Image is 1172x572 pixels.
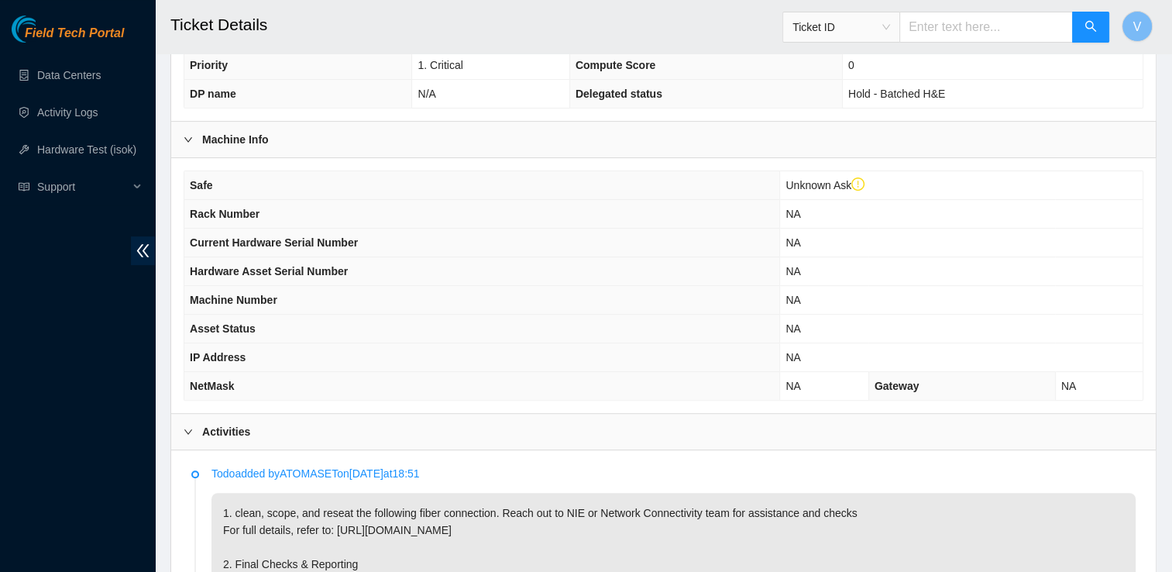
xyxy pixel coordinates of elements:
[1133,17,1142,36] span: V
[418,59,462,71] span: 1. Critical
[785,322,800,335] span: NA
[190,265,348,277] span: Hardware Asset Serial Number
[785,236,800,249] span: NA
[1061,380,1076,392] span: NA
[190,294,277,306] span: Machine Number
[792,16,890,39] span: Ticket ID
[171,414,1156,450] div: Activities
[785,265,800,277] span: NA
[899,12,1073,43] input: Enter text here...
[190,322,256,335] span: Asset Status
[171,122,1156,157] div: Machine Info
[1122,11,1153,42] button: V
[190,179,213,191] span: Safe
[190,88,236,100] span: DP name
[785,179,864,191] span: Unknown Ask
[875,380,919,392] span: Gateway
[1084,20,1097,35] span: search
[12,28,124,48] a: Akamai TechnologiesField Tech Portal
[12,16,78,43] img: Akamai Technologies
[848,88,945,100] span: Hold - Batched H&E
[418,88,435,100] span: N/A
[190,236,358,249] span: Current Hardware Serial Number
[25,26,124,41] span: Field Tech Portal
[785,380,800,392] span: NA
[190,380,235,392] span: NetMask
[184,135,193,144] span: right
[37,69,101,81] a: Data Centers
[576,88,662,100] span: Delegated status
[202,131,269,148] b: Machine Info
[1072,12,1109,43] button: search
[785,351,800,364] span: NA
[576,59,655,71] span: Compute Score
[37,106,98,119] a: Activity Logs
[785,208,800,220] span: NA
[190,208,259,220] span: Rack Number
[19,181,29,192] span: read
[202,423,250,440] b: Activities
[190,351,246,364] span: IP Address
[785,294,800,306] span: NA
[848,59,854,71] span: 0
[131,236,155,265] span: double-left
[211,465,1136,482] p: Todo added by ATOMASET on [DATE] at 18:51
[190,59,228,71] span: Priority
[851,177,865,191] span: exclamation-circle
[184,427,193,436] span: right
[37,171,129,202] span: Support
[37,143,136,156] a: Hardware Test (isok)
